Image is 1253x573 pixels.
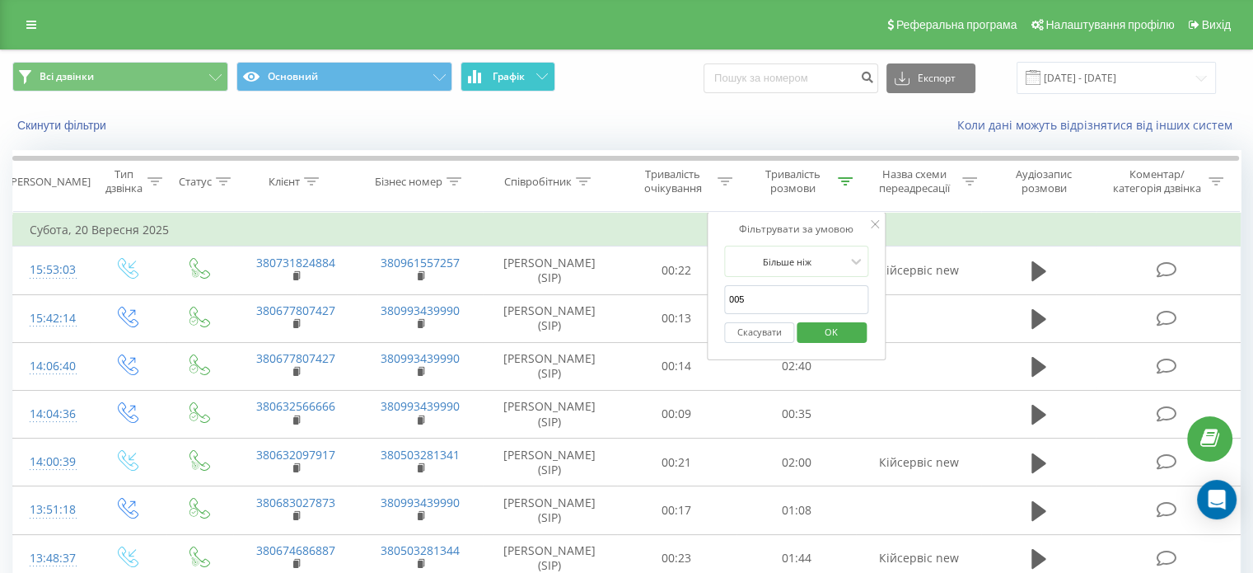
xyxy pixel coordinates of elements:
div: 15:42:14 [30,303,73,335]
a: 380503281344 [381,542,460,558]
span: Всі дзвінки [40,70,94,83]
div: Тривалість розмови [751,167,834,195]
td: [PERSON_NAME] (SIP) [483,486,617,534]
div: Коментар/категорія дзвінка [1108,167,1204,195]
a: 380993439990 [381,398,460,414]
div: Назва схеми переадресації [872,167,958,195]
td: 02:40 [736,342,856,390]
td: 00:09 [617,390,736,438]
button: Всі дзвінки [12,62,228,92]
div: Open Intercom Messenger [1197,480,1237,519]
button: OK [797,322,867,343]
input: 00:00 [724,285,869,314]
a: 380993439990 [381,303,460,318]
button: Експорт [886,63,975,93]
div: Тип дзвінка [104,167,143,195]
div: 14:04:36 [30,398,73,430]
div: Клієнт [269,175,300,189]
div: 15:53:03 [30,254,73,286]
td: 00:17 [617,486,736,534]
div: Тривалість очікування [632,167,714,195]
div: Бізнес номер [375,175,442,189]
span: Реферальна програма [896,18,1017,31]
td: [PERSON_NAME] (SIP) [483,247,617,294]
td: Кійсервіс new [856,439,980,486]
td: [PERSON_NAME] (SIP) [483,294,617,342]
div: Аудіозапис розмови [996,167,1092,195]
td: 00:35 [736,390,856,438]
a: 380683027873 [256,495,335,510]
span: OK [808,319,854,345]
a: 380674686887 [256,542,335,558]
td: 00:13 [617,294,736,342]
button: Основний [236,62,452,92]
span: Вихід [1202,18,1231,31]
div: 13:51:18 [30,494,73,526]
td: 00:22 [617,247,736,294]
a: 380503281341 [381,447,460,463]
td: Кійсервіс new [856,247,980,294]
span: Графік [493,71,525,82]
button: Скинути фільтри [12,118,115,133]
a: 380677807427 [256,350,335,366]
td: 00:21 [617,439,736,486]
a: 380632566666 [256,398,335,414]
button: Скасувати [724,322,794,343]
a: 380731824884 [256,255,335,270]
td: Субота, 20 Вересня 2025 [13,214,1241,247]
div: 14:06:40 [30,350,73,383]
div: Статус [179,175,212,189]
td: 00:14 [617,342,736,390]
div: Фільтрувати за умовою [724,221,869,237]
td: 01:08 [736,486,856,534]
div: [PERSON_NAME] [7,175,91,189]
div: Співробітник [504,175,572,189]
a: Коли дані можуть відрізнятися вiд інших систем [957,117,1241,133]
input: Пошук за номером [704,63,878,93]
td: 02:00 [736,439,856,486]
td: [PERSON_NAME] (SIP) [483,439,617,486]
a: 380993439990 [381,495,460,510]
button: Графік [461,62,555,92]
a: 380677807427 [256,303,335,318]
div: 14:00:39 [30,446,73,478]
a: 380993439990 [381,350,460,366]
span: Налаштування профілю [1045,18,1174,31]
a: 380961557257 [381,255,460,270]
td: [PERSON_NAME] (SIP) [483,342,617,390]
td: [PERSON_NAME] (SIP) [483,390,617,438]
a: 380632097917 [256,447,335,463]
